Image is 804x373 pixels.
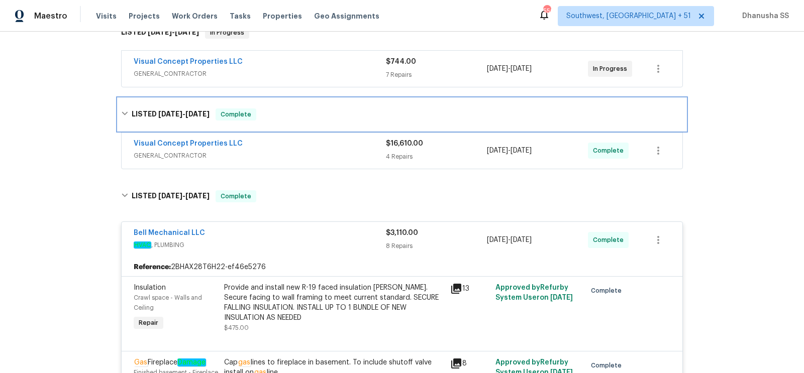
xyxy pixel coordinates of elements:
span: - [148,29,199,36]
span: [DATE] [511,147,532,154]
b: Reference: [134,262,171,272]
span: In Progress [206,28,248,38]
span: Southwest, [GEOGRAPHIC_DATA] + 51 [566,11,691,21]
span: , PLUMBING [134,240,386,250]
span: Approved by Refurby System User on [495,284,573,301]
span: GENERAL_CONTRACTOR [134,69,386,79]
em: HVAC [134,241,151,248]
span: $16,610.00 [386,140,423,147]
div: Provide and install new R-19 faced insulation [PERSON_NAME]. Secure facing to wall framing to mee... [224,283,444,323]
span: Dhanusha SS [738,11,789,21]
em: Damage [177,358,206,366]
div: 8 [450,357,489,369]
div: LISTED [DATE]-[DATE]Complete [118,98,686,131]
span: $475.00 [224,325,249,331]
span: Properties [263,11,302,21]
span: [DATE] [487,236,508,243]
span: Projects [129,11,160,21]
a: Visual Concept Properties LLC [134,140,243,147]
span: [DATE] [185,110,210,117]
span: Tasks [230,13,251,20]
span: Repair [135,318,162,328]
span: [DATE] [487,65,508,72]
span: - [158,192,210,199]
span: [DATE] [511,236,532,243]
a: Visual Concept Properties LLC [134,58,243,65]
a: Bell Mechanical LLC [134,229,205,236]
span: $3,110.00 [386,229,418,236]
span: In Progress [593,64,631,74]
em: gas [238,358,251,366]
span: Complete [591,360,626,370]
div: 13 [450,283,489,295]
span: [DATE] [158,192,182,199]
div: 8 Repairs [386,241,487,251]
span: Maestro [34,11,67,21]
span: - [487,64,532,74]
span: Complete [593,146,628,156]
span: [DATE] [550,294,573,301]
span: Insulation [134,284,166,291]
span: [DATE] [511,65,532,72]
span: - [158,110,210,117]
span: Crawl space - Walls and Ceiling [134,295,202,311]
div: LISTED [DATE]-[DATE]Complete [118,180,686,212]
span: $744.00 [386,58,416,65]
span: - [487,235,532,245]
div: LISTED [DATE]-[DATE]In Progress [118,17,686,49]
div: 7 Repairs [386,70,487,80]
span: [DATE] [487,147,508,154]
span: [DATE] [175,29,199,36]
div: 2BHAX28T6H22-ef46e5276 [122,258,682,276]
span: [DATE] [185,192,210,199]
span: Geo Assignments [314,11,379,21]
span: Work Orders [172,11,218,21]
div: 4 Repairs [386,152,487,162]
span: Visits [96,11,117,21]
span: Complete [591,286,626,296]
span: Complete [217,109,255,119]
h6: LISTED [132,190,210,202]
span: - [487,146,532,156]
h6: LISTED [132,108,210,120]
span: Complete [593,235,628,245]
span: Fireplace [134,358,206,366]
span: [DATE] [148,29,172,36]
span: Complete [217,191,255,201]
div: 550 [543,6,550,16]
span: GENERAL_CONTRACTOR [134,151,386,161]
span: [DATE] [158,110,182,117]
em: Gas [134,358,148,366]
h6: LISTED [121,27,199,39]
